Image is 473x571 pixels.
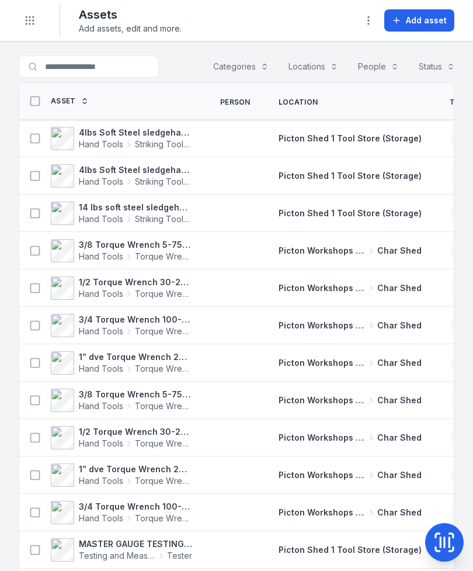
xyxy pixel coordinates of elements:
a: Picton Shed 1 Tool Store (Storage) [279,544,422,556]
a: 1” dve Torque Wrench 200-1000ft/lbs 4571Hand ToolsTorque Wrench [51,351,192,375]
span: Hand Tools [79,176,123,188]
a: Picton Workshops & BaysChar Shed [279,469,422,481]
span: Hand Tools [79,139,123,150]
a: 4lbs Soft Steel sledgehammerHand ToolsStriking Tools / Hammers [51,127,192,150]
span: Torque Wrench [135,363,192,375]
a: 1/2 Torque Wrench 30-250 ft/lbs 4578Hand ToolsTorque Wrench [51,276,192,300]
a: 3/8 Torque Wrench 5-75 ft/lbdHand ToolsTorque Wrench [51,389,192,412]
button: Status [411,56,462,78]
span: Tester [167,550,192,562]
span: Torque Wrench [135,326,192,337]
span: Picton Workshops & Bays [279,394,366,406]
span: Char Shed [377,469,422,481]
span: Add asset [406,15,447,26]
span: Hand Tools [79,400,123,412]
span: Hand Tools [79,213,123,225]
span: Hand Tools [79,288,123,300]
button: Toggle navigation [19,9,41,32]
span: Hand Tools [79,326,123,337]
span: Tag [450,98,465,107]
span: Picton Workshops & Bays [279,357,366,369]
a: Picton Workshops & BaysChar Shed [279,357,422,369]
span: Torque Wrench [135,513,192,524]
a: Picton Workshops & BaysChar Shed [279,320,422,331]
span: Char Shed [377,282,422,294]
span: Picton Workshops & Bays [279,320,366,331]
a: 3/4 Torque Wrench 100-600 ft/lbs 4575Hand ToolsTorque Wrench [51,501,192,524]
a: Picton Workshops & BaysChar Shed [279,282,422,294]
button: Add asset [384,9,454,32]
strong: 3/8 Torque Wrench 5-75 ft/lbs 4582 [79,239,192,251]
button: Locations [281,56,346,78]
span: Picton Workshops & Bays [279,245,366,257]
a: Picton Shed 1 Tool Store (Storage) [279,133,422,144]
span: Picton Shed 1 Tool Store (Storage) [279,545,422,555]
a: 3/8 Torque Wrench 5-75 ft/lbs 4582Hand ToolsTorque Wrench [51,239,192,262]
strong: 1/2 Torque Wrench 30-250 ft/lbs 4577 [79,426,192,438]
span: Striking Tools / Hammers [135,213,192,225]
a: Asset [51,96,89,106]
span: Picton Workshops & Bays [279,469,366,481]
a: 14 lbs soft steel sledgehammerHand ToolsStriking Tools / Hammers [51,202,192,225]
span: Picton Workshops & Bays [279,432,366,444]
a: 1/2 Torque Wrench 30-250 ft/lbs 4577Hand ToolsTorque Wrench [51,426,192,449]
strong: 1” dve Torque Wrench 200-1000 ft/lbs 4572 [79,463,192,475]
span: Hand Tools [79,363,123,375]
span: Location [279,98,318,107]
a: Picton Shed 1 Tool Store (Storage) [279,207,422,219]
strong: 1/2 Torque Wrench 30-250 ft/lbs 4578 [79,276,192,288]
span: Hand Tools [79,475,123,487]
button: People [350,56,406,78]
a: 3/4 Torque Wrench 100-600 ft/lbs 4576Hand ToolsTorque Wrench [51,314,192,337]
strong: MASTER GAUGE TESTING KIT [79,538,192,550]
span: Picton Shed 1 Tool Store (Storage) [279,171,422,181]
span: Char Shed [377,357,422,369]
span: Char Shed [377,394,422,406]
span: Add assets, edit and more. [79,23,182,34]
span: Asset [51,96,76,106]
span: Striking Tools / Hammers [135,176,192,188]
a: Picton Shed 1 Tool Store (Storage) [279,170,422,182]
a: Picton Workshops & BaysChar Shed [279,245,422,257]
span: Person [220,98,251,107]
strong: 4lbs Soft Steel sledgehammer [79,127,192,139]
strong: 1” dve Torque Wrench 200-1000ft/lbs 4571 [79,351,192,363]
strong: 3/4 Torque Wrench 100-600 ft/lbs 4575 [79,501,192,513]
a: MASTER GAUGE TESTING KITTesting and MeasurementTester [51,538,192,562]
strong: 4lbs Soft Steel sledgehammer [79,164,192,176]
a: 1” dve Torque Wrench 200-1000 ft/lbs 4572Hand ToolsTorque Wrench [51,463,192,487]
span: Striking Tools / Hammers [135,139,192,150]
a: Picton Workshops & BaysChar Shed [279,507,422,518]
span: Char Shed [377,507,422,518]
span: Char Shed [377,320,422,331]
span: Char Shed [377,245,422,257]
span: Picton Workshops & Bays [279,507,366,518]
span: Char Shed [377,432,422,444]
span: Torque Wrench [135,400,192,412]
span: Testing and Measurement [79,550,155,562]
span: Picton Shed 1 Tool Store (Storage) [279,208,422,218]
strong: 3/4 Torque Wrench 100-600 ft/lbs 4576 [79,314,192,326]
span: Hand Tools [79,251,123,262]
span: Picton Workshops & Bays [279,282,366,294]
span: Picton Shed 1 Tool Store (Storage) [279,133,422,143]
a: Picton Workshops & BaysChar Shed [279,394,422,406]
span: Hand Tools [79,513,123,524]
button: Categories [206,56,276,78]
span: Torque Wrench [135,251,192,262]
a: Picton Workshops & BaysChar Shed [279,432,422,444]
span: Torque Wrench [135,475,192,487]
span: Torque Wrench [135,288,192,300]
a: 4lbs Soft Steel sledgehammerHand ToolsStriking Tools / Hammers [51,164,192,188]
span: Hand Tools [79,438,123,449]
span: Torque Wrench [135,438,192,449]
strong: 3/8 Torque Wrench 5-75 ft/lbd [79,389,192,400]
strong: 14 lbs soft steel sledgehammer [79,202,192,213]
h2: Assets [79,6,182,23]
